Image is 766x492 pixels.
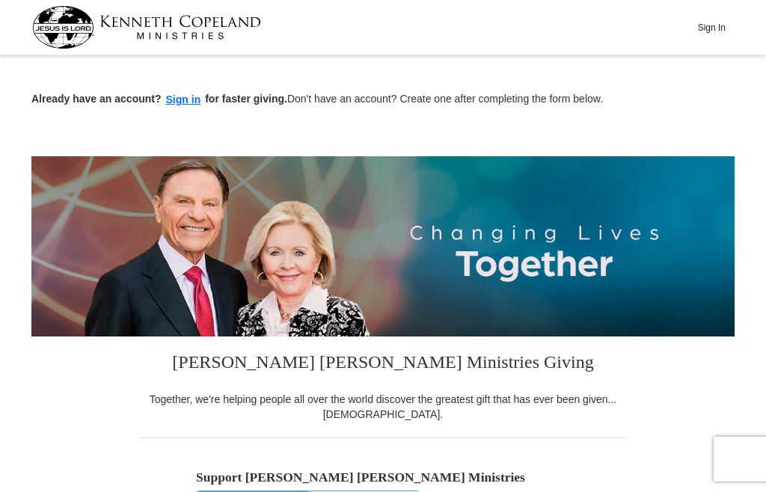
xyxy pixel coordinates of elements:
img: kcm-header-logo.svg [32,6,261,49]
div: Together, we're helping people all over the world discover the greatest gift that has ever been g... [140,392,626,422]
button: Sign In [689,16,734,39]
h5: Support [PERSON_NAME] [PERSON_NAME] Ministries [196,470,570,485]
button: Sign in [162,91,206,108]
h3: [PERSON_NAME] [PERSON_NAME] Ministries Giving [140,336,626,392]
strong: Already have an account? for faster giving. [31,93,287,105]
p: Don't have an account? Create one after completing the form below. [31,91,735,108]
